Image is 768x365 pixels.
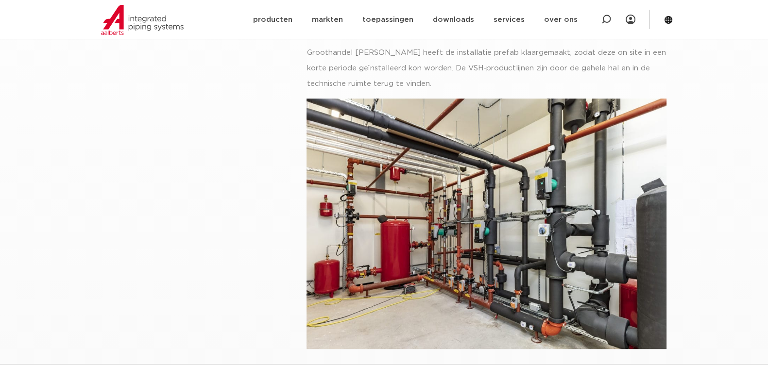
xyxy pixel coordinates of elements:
[493,1,524,38] a: services
[544,1,577,38] a: over ons
[432,1,474,38] a: downloads
[307,45,666,92] p: Groothandel [PERSON_NAME] heeft de installatie prefab klaargemaakt, zodat deze on site in een kor...
[253,1,577,38] nav: Menu
[253,1,292,38] a: producten
[362,1,413,38] a: toepassingen
[311,1,342,38] a: markten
